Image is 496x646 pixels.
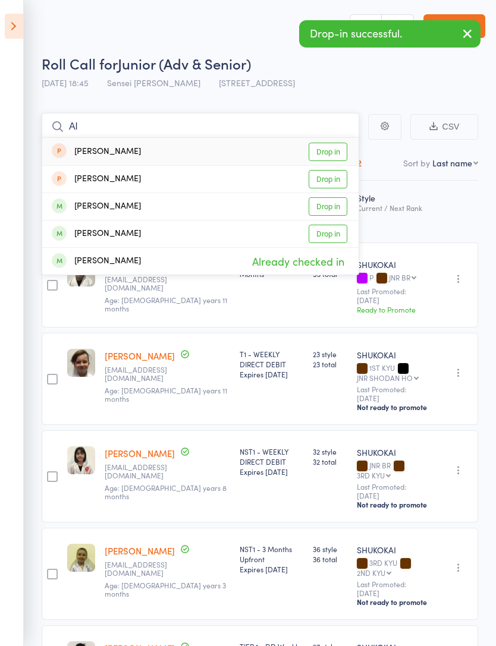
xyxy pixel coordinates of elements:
div: SHUKOKAI [357,259,430,270]
div: [PERSON_NAME] [52,227,141,241]
div: P [357,273,430,283]
span: Age: [DEMOGRAPHIC_DATA] years 8 months [105,483,227,501]
a: Exit roll call [423,14,485,38]
small: Chant_telly@hotmail.com [105,275,182,292]
a: Drop in [309,143,347,161]
span: 32 style [313,446,347,456]
div: [PERSON_NAME] [52,145,141,159]
small: Last Promoted: [DATE] [357,385,430,402]
button: CSV [410,114,478,140]
div: [PERSON_NAME] [52,172,141,186]
span: Sensei [PERSON_NAME] [107,77,200,89]
small: Last Promoted: [DATE] [357,580,430,597]
small: altituderoofing@bigpond.com [105,365,182,383]
div: Expires [DATE] [240,564,303,574]
a: Drop in [309,170,347,188]
div: NST1 - WEEKLY DIRECT DEBIT [240,446,303,477]
div: 3RD KYU [357,559,430,576]
small: Last Promoted: [DATE] [357,287,430,304]
span: Already checked in [249,251,347,272]
span: Age: [DEMOGRAPHIC_DATA] years 11 months [105,295,227,313]
div: SHUKOKAI [357,349,430,361]
small: Last Promoted: [DATE] [357,483,430,500]
span: [DATE] 18:45 [42,77,89,89]
div: Style [352,186,435,237]
div: Not ready to promote [357,402,430,412]
div: Not ready to promote [357,597,430,607]
div: Expires [DATE] [240,467,303,477]
div: NST1 - 3 Months Upfront [240,544,303,574]
div: T1 - WEEKLY DIRECT DEBIT [240,349,303,379]
div: Not ready to promote [357,500,430,509]
div: 1ST KYU [357,364,430,382]
img: image1567251142.png [67,349,95,377]
div: Drop-in successful. [299,20,481,48]
div: JNR BR [357,461,430,479]
small: leanda-e@hotmail.co.uk [105,560,182,578]
div: JNR SHODAN HO [357,374,413,382]
span: Roll Call for [42,53,118,73]
span: [STREET_ADDRESS] [219,77,295,89]
span: Age: [DEMOGRAPHIC_DATA] years 11 months [105,385,227,404]
a: [PERSON_NAME] [105,447,175,459]
span: Age: [DEMOGRAPHIC_DATA] years 3 months [105,580,226,598]
small: rosana_dias@hotmail.com [105,463,182,480]
input: Search by name [42,113,359,140]
div: Expires [DATE] [240,369,303,379]
span: 23 style [313,349,347,359]
div: 3RD KYU [357,471,385,479]
span: 36 style [313,544,347,554]
div: Ready to Promote [357,304,430,314]
a: Drop in [309,197,347,216]
span: Junior (Adv & Senior) [118,53,251,73]
div: Current / Next Rank [357,204,430,212]
span: 23 total [313,359,347,369]
img: image1684999108.png [67,446,95,474]
div: Last name [432,157,472,169]
div: [PERSON_NAME] [52,254,141,268]
img: image1567413900.png [67,544,95,572]
div: [PERSON_NAME] [52,200,141,213]
label: Sort by [403,157,430,169]
div: SHUKOKAI [357,446,430,458]
a: Drop in [309,225,347,243]
span: 32 total [313,456,347,467]
span: 36 total [313,554,347,564]
a: [PERSON_NAME] [105,544,175,557]
div: SHUKOKAI [357,544,430,556]
div: 2ND KYU [357,569,385,576]
a: [PERSON_NAME] [105,349,175,362]
div: JNR BR [389,273,410,281]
